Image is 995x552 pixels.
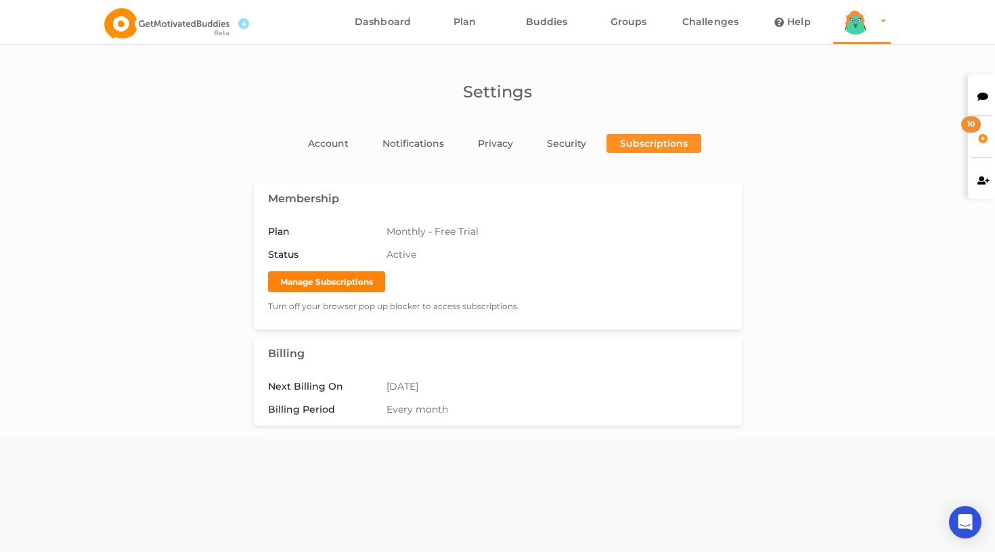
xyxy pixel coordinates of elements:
a: Security [533,134,600,153]
span: Every month [386,403,448,415]
div: Open Intercom Messenger [949,506,981,538]
a: Notifications [369,134,458,153]
a: Privacy [464,134,527,153]
h2: Billing [268,347,723,361]
span: active [386,248,416,260]
span: Next Billing On [268,380,343,392]
span: Plan [268,225,290,237]
span: 4 [238,18,249,29]
h2: Membership [268,192,723,206]
span: Status [268,248,298,260]
span: [DATE] [386,380,418,392]
span: Billing Period [268,403,335,415]
div: 10 [961,116,981,133]
button: Manage Subscriptions [268,271,385,292]
div: Monthly - Free Trial [377,215,732,248]
a: Account [294,134,362,153]
a: Subscriptions [606,134,701,153]
p: Turn off your browser pop up blocker to access subscriptions. [268,300,723,312]
h1: Settings [254,82,742,103]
